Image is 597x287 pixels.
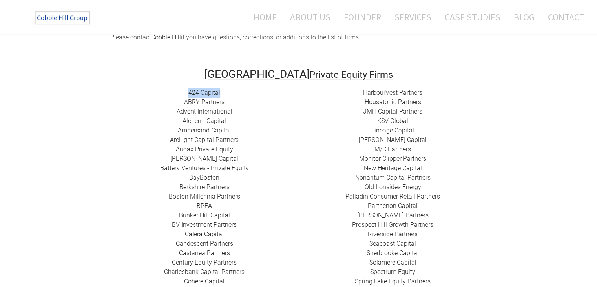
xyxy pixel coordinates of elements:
a: Housatonic Partners [365,98,421,106]
a: ​ABRY Partners [184,98,225,106]
a: ​Old Ironsides Energy [365,183,421,191]
a: Audax Private Equity [176,145,233,153]
a: Calera Capital [185,230,224,238]
a: Lineage Capital [371,127,414,134]
a: ​Ampersand Capital [178,127,231,134]
a: Spectrum Equity [370,268,415,276]
a: Berkshire Partners [179,183,230,191]
a: Candescent Partners [176,240,233,247]
a: ​KSV Global [377,117,408,125]
a: Solamere Capital [369,259,416,266]
a: BV Investment Partners [172,221,237,228]
a: Riverside Partners [368,230,418,238]
a: Battery Ventures - Private Equity [160,164,249,172]
a: Palladin Consumer Retail Partners [345,193,440,200]
a: Cobble Hill [151,33,181,41]
a: Spring Lake Equity Partners [355,278,431,285]
a: ​JMH Capital Partners [363,108,422,115]
img: The Cobble Hill Group LLC [30,8,97,28]
a: About Us [284,7,336,28]
a: ​Sherbrooke Capital​ [367,249,419,257]
a: Seacoast Capital [369,240,416,247]
a: Boston Millennia Partners [169,193,240,200]
a: Advent International [177,108,232,115]
a: Nonantum Capital Partners [355,174,431,181]
a: ​[PERSON_NAME] Partners [357,212,429,219]
a: Services [389,7,437,28]
font: Private Equity Firms [309,69,393,80]
a: Home [242,7,283,28]
a: ​Monitor Clipper Partners [359,155,426,162]
a: New Heritage Capital [364,164,422,172]
a: Prospect Hill Growth Partners [352,221,433,228]
span: Please contact if you have questions, corrections, or additions to the list of firms. [110,33,360,41]
a: Contact [542,7,584,28]
a: ​ArcLight Capital Partners [170,136,239,143]
a: Alchemi Capital [183,117,226,125]
a: [PERSON_NAME] Capital [170,155,238,162]
a: ​M/C Partners [374,145,411,153]
a: Founder [338,7,387,28]
a: Blog [508,7,540,28]
a: Case Studies [439,7,506,28]
a: ​Century Equity Partners [172,259,237,266]
a: HarbourVest Partners [363,89,422,96]
a: Cohere Capital [184,278,225,285]
a: BPEA [197,202,212,210]
a: BayBoston [189,174,219,181]
a: ​Bunker Hill Capital [179,212,230,219]
a: [PERSON_NAME] Capital [359,136,427,143]
a: 424 Capital [188,89,220,96]
a: Charlesbank Capital Partners [164,268,245,276]
a: ​Castanea Partners [179,249,230,257]
font: [GEOGRAPHIC_DATA] [204,68,309,81]
a: ​Parthenon Capital [368,202,418,210]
